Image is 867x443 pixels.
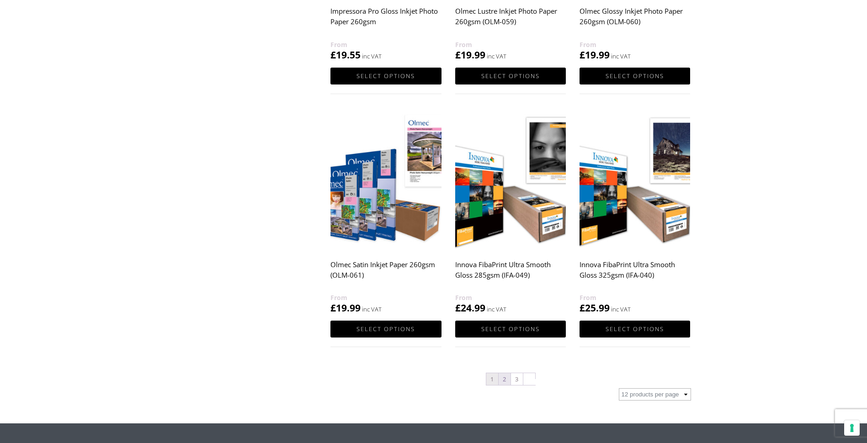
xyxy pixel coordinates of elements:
button: Your consent preferences for tracking technologies [844,420,860,436]
a: Page 2 [499,373,511,385]
span: £ [330,48,336,61]
h2: Olmec Glossy Inkjet Photo Paper 260gsm (OLM-060) [580,3,690,39]
bdi: 19.99 [330,301,361,314]
span: £ [455,48,461,61]
nav: Product Pagination [330,372,691,388]
h2: Innova FibaPrint Ultra Smooth Gloss 325gsm (IFA-040) [580,256,690,292]
span: £ [580,48,585,61]
a: Select options for “Olmec Glossy Inkjet Photo Paper 260gsm (OLM-060)” [580,68,690,84]
a: Select options for “Olmec Lustre Inkjet Photo Paper 260gsm (OLM-059)” [455,68,566,84]
bdi: 19.99 [580,48,610,61]
span: £ [455,301,461,314]
a: Select options for “Impressora Pro Gloss Inkjet Photo Paper 260gsm” [330,68,441,84]
a: Select options for “Olmec Satin Inkjet Paper 260gsm (OLM-061)” [330,321,441,338]
span: Page 1 [486,373,498,385]
a: Olmec Satin Inkjet Paper 260gsm (OLM-061) £19.99 [330,111,441,315]
span: £ [580,301,585,314]
bdi: 25.99 [580,301,610,314]
img: Olmec Satin Inkjet Paper 260gsm (OLM-061) [330,111,441,250]
h2: Impressora Pro Gloss Inkjet Photo Paper 260gsm [330,3,441,39]
img: Innova FibaPrint Ultra Smooth Gloss 285gsm (IFA-049) [455,111,566,250]
span: £ [330,301,336,314]
bdi: 19.55 [330,48,361,61]
a: Innova FibaPrint Ultra Smooth Gloss 325gsm (IFA-040) £25.99 [580,111,690,315]
h2: Innova FibaPrint Ultra Smooth Gloss 285gsm (IFA-049) [455,256,566,292]
a: Page 3 [511,373,523,385]
a: Select options for “Innova FibaPrint Ultra Smooth Gloss 325gsm (IFA-040)” [580,321,690,338]
img: Innova FibaPrint Ultra Smooth Gloss 325gsm (IFA-040) [580,111,690,250]
h2: Olmec Lustre Inkjet Photo Paper 260gsm (OLM-059) [455,3,566,39]
h2: Olmec Satin Inkjet Paper 260gsm (OLM-061) [330,256,441,292]
bdi: 19.99 [455,48,485,61]
a: Select options for “Innova FibaPrint Ultra Smooth Gloss 285gsm (IFA-049)” [455,321,566,338]
bdi: 24.99 [455,301,485,314]
a: Innova FibaPrint Ultra Smooth Gloss 285gsm (IFA-049) £24.99 [455,111,566,315]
